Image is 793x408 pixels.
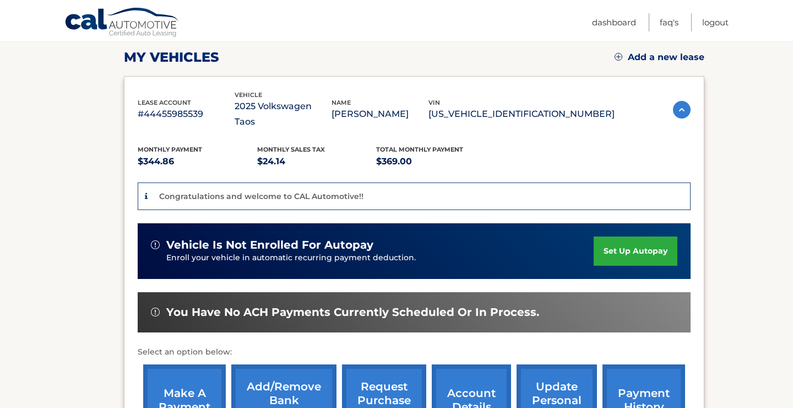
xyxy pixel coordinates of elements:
[64,7,180,39] a: Cal Automotive
[673,101,691,119] img: accordion-active.svg
[702,13,729,31] a: Logout
[332,106,428,122] p: [PERSON_NAME]
[138,154,257,169] p: $344.86
[151,240,160,249] img: alert-white.svg
[592,13,636,31] a: Dashboard
[138,346,691,359] p: Select an option below:
[159,191,363,201] p: Congratulations and welcome to CAL Automotive!!
[124,49,219,66] h2: my vehicles
[660,13,678,31] a: FAQ's
[235,99,332,130] p: 2025 Volkswagen Taos
[138,106,235,122] p: #44455985539
[166,238,373,252] span: vehicle is not enrolled for autopay
[428,106,615,122] p: [US_VEHICLE_IDENTIFICATION_NUMBER]
[594,237,677,266] a: set up autopay
[615,52,704,63] a: Add a new lease
[615,53,622,61] img: add.svg
[138,99,191,106] span: lease account
[257,146,325,153] span: Monthly sales Tax
[376,154,496,169] p: $369.00
[138,146,202,153] span: Monthly Payment
[151,308,160,316] img: alert-white.svg
[235,91,262,99] span: vehicle
[332,99,351,106] span: name
[166,305,539,319] span: You have no ACH payments currently scheduled or in process.
[428,99,440,106] span: vin
[257,154,377,169] p: $24.14
[376,146,463,153] span: Total Monthly Payment
[166,252,594,264] p: Enroll your vehicle in automatic recurring payment deduction.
